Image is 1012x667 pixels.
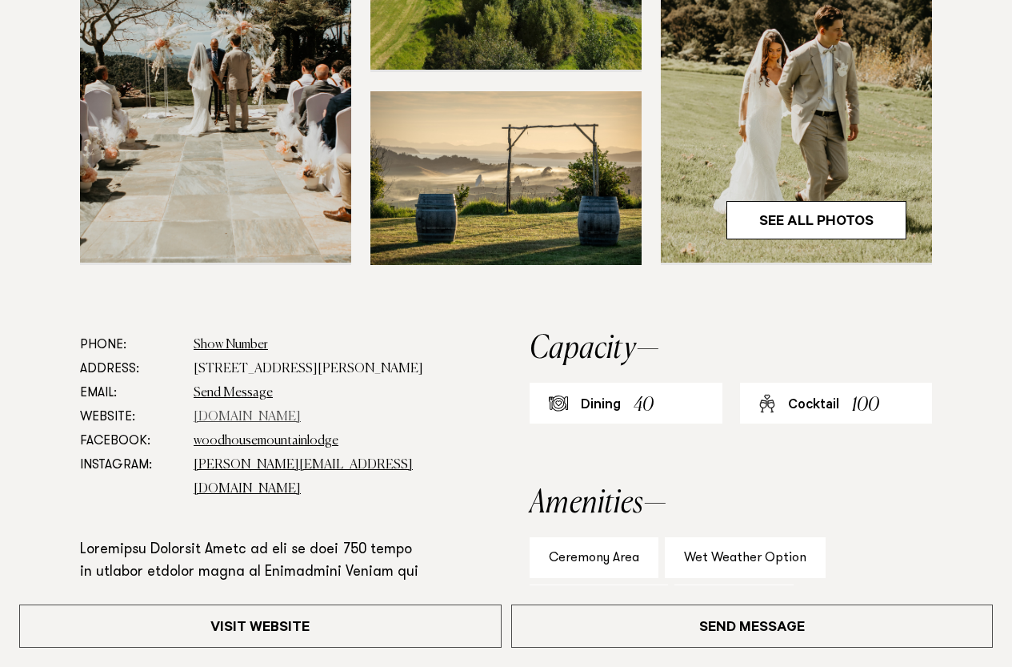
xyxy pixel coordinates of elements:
dt: Instagram: [80,453,181,501]
a: woodhousemountainlodge [194,435,338,448]
a: See All Photos [726,201,906,239]
dt: Website: [80,405,181,429]
a: [PERSON_NAME][EMAIL_ADDRESS][DOMAIN_NAME] [194,459,413,496]
a: Send Message [511,605,994,648]
h2: Capacity [530,333,932,365]
dd: [STREET_ADDRESS][PERSON_NAME] [194,357,426,381]
h2: Amenities [530,488,932,520]
a: Send Message [194,387,273,400]
div: Wet Weather Option [665,537,826,578]
dt: Facebook: [80,429,181,453]
a: Visit Website [19,605,502,648]
div: On-site Catering [530,585,668,625]
a: Show Number [194,339,268,352]
div: Cocktail [788,396,839,416]
dt: Address: [80,357,181,381]
div: Dining [581,396,621,416]
div: Ceremony Area [530,537,658,578]
a: [DOMAIN_NAME] [194,411,301,424]
dt: Email: [80,381,181,405]
div: Liquor License [674,585,794,625]
div: 40 [634,391,654,420]
dt: Phone: [80,333,181,357]
div: 100 [852,391,879,420]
